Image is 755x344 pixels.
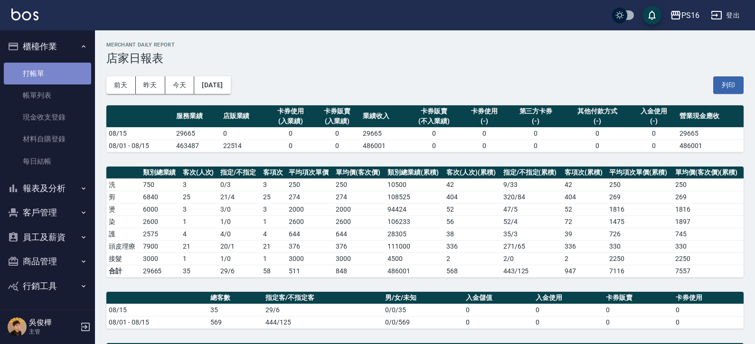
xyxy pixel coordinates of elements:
[263,316,383,328] td: 444/125
[174,105,220,128] th: 服務業績
[607,191,673,203] td: 269
[267,139,314,152] td: 0
[385,265,444,277] td: 486001
[141,215,180,228] td: 2600
[106,228,141,240] td: 護
[501,178,562,191] td: 9 / 33
[508,127,564,139] td: 0
[677,127,744,139] td: 29665
[141,203,180,215] td: 6000
[360,139,407,152] td: 486001
[29,327,77,336] p: 主管
[180,228,218,240] td: 4
[286,265,333,277] td: 511
[180,252,218,265] td: 1
[106,139,174,152] td: 08/01 - 08/15
[174,127,220,139] td: 29665
[165,76,195,94] button: 今天
[501,167,562,179] th: 指定/不指定(累積)
[141,191,180,203] td: 6840
[533,292,604,304] th: 入金使用
[383,292,463,304] th: 男/女/未知
[106,265,141,277] td: 合計
[407,127,461,139] td: 0
[261,228,287,240] td: 4
[566,116,628,126] div: (-)
[270,116,311,126] div: (入業績)
[261,167,287,179] th: 客項次
[407,139,461,152] td: 0
[463,116,505,126] div: (-)
[106,52,744,65] h3: 店家日報表
[607,178,673,191] td: 250
[562,167,607,179] th: 客項次(累積)
[385,178,444,191] td: 10500
[263,292,383,304] th: 指定客/不指定客
[604,292,674,304] th: 卡券販賣
[141,228,180,240] td: 2575
[607,228,673,240] td: 726
[261,203,287,215] td: 3
[604,316,674,328] td: 0
[677,139,744,152] td: 486001
[261,252,287,265] td: 1
[562,228,607,240] td: 39
[673,292,744,304] th: 卡券使用
[501,215,562,228] td: 52 / 4
[180,191,218,203] td: 25
[673,191,744,203] td: 269
[141,167,180,179] th: 類別總業績
[270,106,311,116] div: 卡券使用
[4,63,91,84] a: 打帳單
[286,228,333,240] td: 644
[631,139,677,152] td: 0
[385,228,444,240] td: 28305
[673,240,744,252] td: 330
[218,215,260,228] td: 1 / 0
[604,304,674,316] td: 0
[333,167,385,179] th: 單均價(客次價)
[8,317,27,336] img: Person
[607,203,673,215] td: 1816
[333,178,385,191] td: 250
[444,203,501,215] td: 52
[333,240,385,252] td: 376
[106,127,174,139] td: 08/15
[501,240,562,252] td: 271 / 65
[314,127,360,139] td: 0
[501,228,562,240] td: 35 / 3
[180,178,218,191] td: 3
[106,105,744,152] table: a dense table
[333,228,385,240] td: 644
[666,6,703,25] button: PS16
[4,34,91,59] button: 櫃檯作業
[106,252,141,265] td: 接髮
[566,106,628,116] div: 其他付款方式
[333,215,385,228] td: 2600
[106,304,208,316] td: 08/15
[501,191,562,203] td: 320 / 84
[141,252,180,265] td: 3000
[316,116,358,126] div: (入業績)
[106,215,141,228] td: 染
[562,191,607,203] td: 404
[360,105,407,128] th: 業績收入
[106,178,141,191] td: 洗
[673,316,744,328] td: 0
[501,203,562,215] td: 47 / 5
[180,203,218,215] td: 3
[221,139,267,152] td: 22514
[180,215,218,228] td: 1
[4,106,91,128] a: 現金收支登錄
[681,9,699,21] div: PS16
[607,240,673,252] td: 330
[141,240,180,252] td: 7900
[673,167,744,179] th: 單均價(客次價)(累積)
[106,167,744,278] table: a dense table
[631,127,677,139] td: 0
[286,178,333,191] td: 250
[136,76,165,94] button: 昨天
[501,265,562,277] td: 443/125
[180,240,218,252] td: 21
[194,76,230,94] button: [DATE]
